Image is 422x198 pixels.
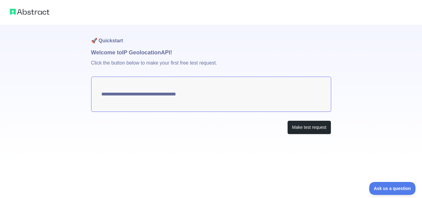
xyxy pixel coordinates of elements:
iframe: Toggle Customer Support [369,182,416,195]
p: Click the button below to make your first free test request. [91,57,331,77]
h1: Welcome to IP Geolocation API! [91,48,331,57]
button: Make test request [287,120,331,134]
h1: 🚀 Quickstart [91,25,331,48]
img: Abstract logo [10,7,49,16]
